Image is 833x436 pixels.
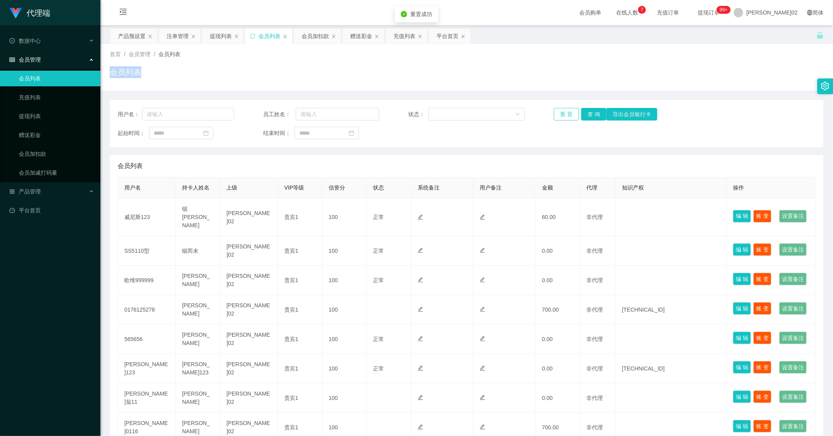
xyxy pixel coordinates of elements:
[19,127,94,143] a: 赠送彩金
[210,29,232,44] div: 提现列表
[349,130,354,136] i: 图标： 日历
[536,266,580,295] td: 0.00
[480,184,502,191] span: 用户备注
[733,361,751,374] button: 编 辑
[118,266,176,295] td: 欧维999999
[733,390,751,403] button: 编 辑
[124,184,141,191] span: 用户名
[536,383,580,413] td: 0.00
[9,57,15,62] i: 图标： table
[19,38,41,44] font: 数据中心
[779,420,807,432] button: 设置备注
[9,8,22,19] img: logo.9652507e.png
[515,112,520,117] i: 图标： 向下
[698,9,720,16] font: 提现订单
[480,306,485,312] i: 图标： 编辑
[616,354,727,383] td: [TECHNICAL_ID]
[191,34,196,39] i: 图标： 关闭
[606,108,657,120] button: 导出会员银行卡
[418,424,423,430] i: 图标： 编辑
[118,129,149,137] span: 起始时间：
[302,29,329,44] div: 会员加扣款
[418,395,423,400] i: 图标： 编辑
[283,34,287,39] i: 图标： 关闭
[418,214,423,220] i: 图标： 编辑
[586,395,603,401] span: 非代理
[554,108,579,120] button: 重 置
[176,354,220,383] td: [PERSON_NAME]123
[176,236,220,266] td: 锯而未
[807,10,813,15] i: 图标： global
[350,29,372,44] div: 赠送彩金
[19,146,94,162] a: 会员加扣款
[9,189,15,194] i: 图标： AppStore-O
[373,277,384,283] span: 正常
[9,202,94,218] a: 图标： 仪表板平台首页
[322,325,367,354] td: 100
[19,89,94,105] a: 充值列表
[9,38,15,44] i: 图标： check-circle-o
[418,248,423,253] i: 图标： 编辑
[220,199,278,236] td: [PERSON_NAME]02
[616,9,638,16] font: 在线人数
[118,383,176,413] td: [PERSON_NAME]翁11
[586,306,603,313] span: 非代理
[182,184,209,191] span: 持卡人姓名
[27,0,50,26] h1: 代理端
[536,236,580,266] td: 0.00
[167,29,189,44] div: 注单管理
[110,66,141,78] h1: 会员列表
[418,277,423,283] i: 图标： 编辑
[779,361,807,374] button: 设置备注
[278,295,322,325] td: 贵宾1
[322,199,367,236] td: 100
[536,354,580,383] td: 0.00
[779,243,807,256] button: 设置备注
[19,108,94,124] a: 提现列表
[118,110,142,119] span: 用户名：
[586,184,597,191] span: 代理
[821,82,829,90] i: 图标： 设置
[480,214,485,220] i: 图标： 编辑
[373,336,384,342] span: 正常
[753,332,771,344] button: 账 变
[322,266,367,295] td: 100
[373,365,384,372] span: 正常
[176,266,220,295] td: [PERSON_NAME]
[536,295,580,325] td: 700.00
[813,9,824,16] font: 简体
[586,365,603,372] span: 非代理
[220,325,278,354] td: [PERSON_NAME]02
[278,354,322,383] td: 贵宾1
[616,295,727,325] td: [TECHNICAL_ID]
[19,71,94,86] a: 会员列表
[263,129,295,137] span: 结束时间：
[322,383,367,413] td: 100
[158,51,180,57] span: 会员列表
[118,199,176,236] td: 威尼斯123
[418,365,423,371] i: 图标： 编辑
[234,34,239,39] i: 图标： 关闭
[753,243,771,256] button: 账 变
[118,236,176,266] td: SS5110型
[284,184,304,191] span: VIP等级
[753,361,771,374] button: 账 变
[118,325,176,354] td: 565656
[331,34,336,39] i: 图标： 关闭
[753,273,771,285] button: 账 变
[638,6,646,14] sup: 7
[779,210,807,223] button: 设置备注
[176,383,220,413] td: [PERSON_NAME]
[733,243,751,256] button: 编 辑
[733,273,751,285] button: 编 辑
[480,336,485,341] i: 图标： 编辑
[393,29,415,44] div: 充值列表
[657,9,679,16] font: 充值订单
[220,383,278,413] td: [PERSON_NAME]02
[437,29,458,44] div: 平台首页
[227,184,238,191] span: 上级
[480,395,485,400] i: 图标： 编辑
[779,273,807,285] button: 设置备注
[817,32,824,39] i: 图标： 解锁
[220,266,278,295] td: [PERSON_NAME]02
